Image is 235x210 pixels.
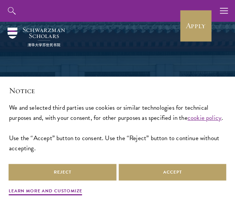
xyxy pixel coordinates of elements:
[9,164,117,181] button: Reject
[8,27,65,47] img: Schwarzman Scholars
[188,113,221,122] a: cookie policy
[180,10,211,41] a: Apply
[119,164,227,181] button: Accept
[9,103,226,153] div: We and selected third parties use cookies or similar technologies for technical purposes and, wit...
[9,86,226,96] h2: Notice
[9,187,82,196] button: Learn more and customize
